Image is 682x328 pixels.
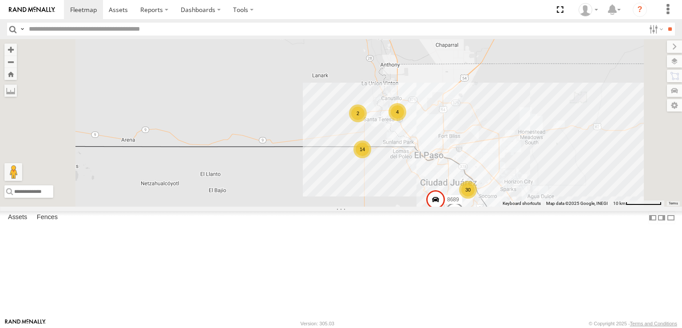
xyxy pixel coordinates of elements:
div: 30 [459,181,477,199]
button: Zoom Home [4,68,17,80]
a: Visit our Website [5,319,46,328]
label: Dock Summary Table to the Left [648,211,657,224]
a: Terms [669,201,678,205]
button: Zoom out [4,56,17,68]
label: Search Filter Options [646,23,665,36]
span: 8689 [447,196,459,203]
label: Hide Summary Table [666,211,675,224]
div: Version: 305.03 [301,321,334,326]
span: 10 km [613,201,626,206]
div: foxconn f [575,3,601,16]
label: Fences [32,212,62,224]
div: 14 [353,140,371,158]
div: 4 [389,103,406,121]
label: Search Query [19,23,26,36]
img: rand-logo.svg [9,7,55,13]
label: Measure [4,84,17,97]
label: Map Settings [667,99,682,112]
label: Assets [4,212,32,224]
i: ? [633,3,647,17]
button: Map Scale: 10 km per 77 pixels [611,200,664,207]
button: Zoom in [4,44,17,56]
span: Map data ©2025 Google, INEGI [546,201,608,206]
div: © Copyright 2025 - [589,321,677,326]
a: Terms and Conditions [630,321,677,326]
button: Keyboard shortcuts [503,200,541,207]
label: Dock Summary Table to the Right [657,211,666,224]
button: Drag Pegman onto the map to open Street View [4,163,22,181]
div: 2 [349,104,367,122]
